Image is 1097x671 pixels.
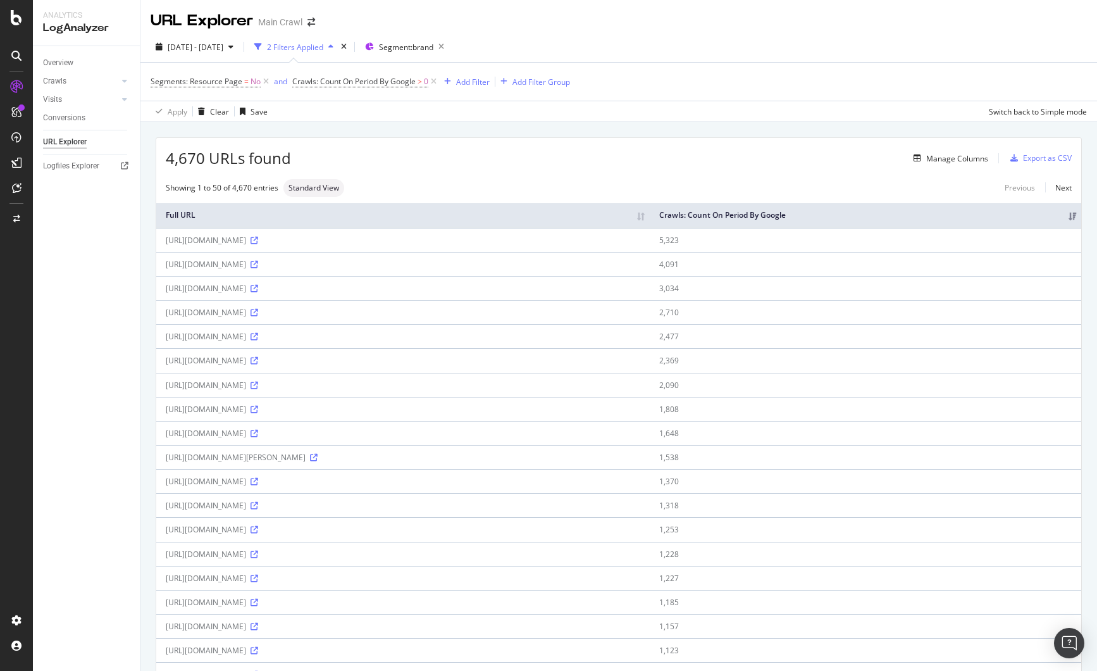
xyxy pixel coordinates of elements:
div: [URL][DOMAIN_NAME] [166,428,640,439]
span: 0 [424,73,428,91]
div: [URL][DOMAIN_NAME] [166,621,640,632]
a: Crawls [43,75,118,88]
div: [URL][DOMAIN_NAME] [166,500,640,511]
div: Add Filter Group [512,77,570,87]
span: Standard View [288,184,339,192]
td: 1,808 [650,397,1081,421]
div: LogAnalyzer [43,21,130,35]
div: Clear [210,106,229,117]
a: Next [1045,179,1072,197]
a: Conversions [43,111,131,125]
td: 1,318 [650,493,1081,517]
div: Logfiles Explorer [43,160,99,173]
td: 1,253 [650,517,1081,541]
button: Save [235,101,268,122]
button: Clear [193,101,229,122]
div: [URL][DOMAIN_NAME][PERSON_NAME] [166,452,640,463]
div: [URL][DOMAIN_NAME] [166,597,640,608]
div: Export as CSV [1023,153,1072,163]
span: Segment: brand [379,42,433,53]
button: Export as CSV [1005,148,1072,168]
div: URL Explorer [151,10,253,32]
div: Visits [43,93,62,106]
div: times [338,41,349,53]
div: Open Intercom Messenger [1054,628,1084,658]
td: 2,090 [650,373,1081,397]
div: Manage Columns [926,153,988,164]
div: Main Crawl [258,16,302,28]
span: [DATE] - [DATE] [168,42,223,53]
div: URL Explorer [43,135,87,149]
td: 2,710 [650,300,1081,324]
div: Overview [43,56,73,70]
button: Add Filter Group [495,74,570,89]
button: 2 Filters Applied [249,37,338,57]
span: Segments: Resource Page [151,76,242,87]
a: URL Explorer [43,135,131,149]
div: Add Filter [456,77,490,87]
td: 1,370 [650,469,1081,493]
div: [URL][DOMAIN_NAME] [166,404,640,415]
div: [URL][DOMAIN_NAME] [166,476,640,487]
a: Visits [43,93,118,106]
div: Showing 1 to 50 of 4,670 entries [166,182,278,193]
span: > [418,76,422,87]
div: Conversions [43,111,85,125]
button: and [274,75,287,87]
td: 1,648 [650,421,1081,445]
div: [URL][DOMAIN_NAME] [166,524,640,535]
button: Manage Columns [908,151,988,166]
span: Crawls: Count On Period By Google [292,76,416,87]
td: 1,538 [650,445,1081,469]
div: arrow-right-arrow-left [307,18,315,27]
td: 1,157 [650,614,1081,638]
div: Analytics [43,10,130,21]
span: = [244,76,249,87]
div: 2 Filters Applied [267,42,323,53]
td: 4,091 [650,252,1081,276]
td: 1,228 [650,542,1081,566]
div: neutral label [283,179,344,197]
td: 2,369 [650,348,1081,372]
div: and [274,76,287,87]
td: 1,123 [650,638,1081,662]
button: Add Filter [439,74,490,89]
a: Logfiles Explorer [43,160,131,173]
div: [URL][DOMAIN_NAME] [166,380,640,391]
div: [URL][DOMAIN_NAME] [166,235,640,246]
div: [URL][DOMAIN_NAME] [166,331,640,342]
td: 2,477 [650,324,1081,348]
span: 4,670 URLs found [166,147,291,169]
div: Switch back to Simple mode [989,106,1087,117]
div: [URL][DOMAIN_NAME] [166,307,640,318]
div: Crawls [43,75,66,88]
div: [URL][DOMAIN_NAME] [166,355,640,366]
div: [URL][DOMAIN_NAME] [166,549,640,560]
div: [URL][DOMAIN_NAME] [166,283,640,294]
div: Apply [168,106,187,117]
span: No [251,73,261,91]
button: Segment:brand [360,37,449,57]
td: 3,034 [650,276,1081,300]
th: Crawls: Count On Period By Google: activate to sort column ascending [650,203,1081,228]
div: [URL][DOMAIN_NAME] [166,645,640,656]
td: 5,323 [650,228,1081,252]
button: Apply [151,101,187,122]
td: 1,185 [650,590,1081,614]
td: 1,227 [650,566,1081,590]
div: Save [251,106,268,117]
div: [URL][DOMAIN_NAME] [166,259,640,270]
button: [DATE] - [DATE] [151,37,239,57]
a: Overview [43,56,131,70]
th: Full URL: activate to sort column ascending [156,203,650,228]
button: Switch back to Simple mode [984,101,1087,122]
div: [URL][DOMAIN_NAME] [166,573,640,584]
